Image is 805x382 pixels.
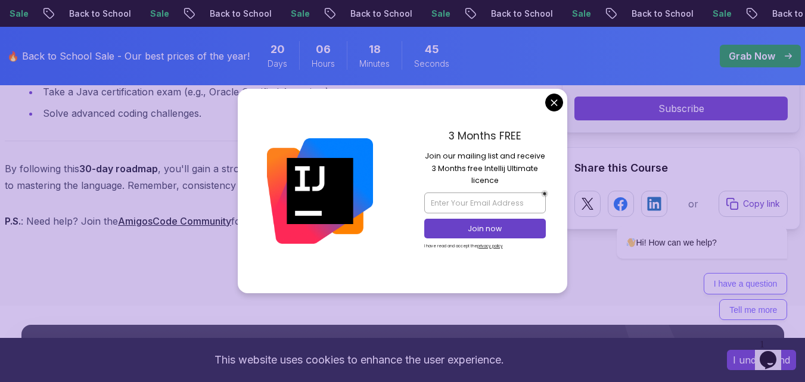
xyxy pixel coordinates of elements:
[7,49,250,63] p: 🔥 Back to School Sale - Our best prices of the year!
[574,160,788,176] h2: Share this Course
[271,41,285,58] span: 20 Days
[5,160,543,194] p: By following this , you'll gain a strong foundation in [GEOGRAPHIC_DATA] and be well on your way ...
[59,8,140,20] p: Back to School
[281,8,319,20] p: Sale
[39,83,543,100] li: Take a Java certification exam (e.g., Oracle Certified Associate).
[574,97,788,120] button: Subscribe
[268,58,287,70] span: Days
[579,119,793,328] iframe: chat widget
[200,8,281,20] p: Back to School
[140,8,178,20] p: Sale
[562,8,600,20] p: Sale
[421,8,459,20] p: Sale
[5,215,21,227] strong: P.S.
[621,8,703,20] p: Back to School
[340,8,421,20] p: Back to School
[727,350,796,370] button: Accept cookies
[703,8,741,20] p: Sale
[39,105,543,122] li: Solve advanced coding challenges.
[481,8,562,20] p: Back to School
[359,58,390,70] span: Minutes
[5,213,543,229] p: : Need help? Join the for support and resources!
[414,58,449,70] span: Seconds
[425,41,439,58] span: 45 Seconds
[312,58,335,70] span: Hours
[79,163,158,175] strong: 30-day roadmap
[9,347,709,373] div: This website uses cookies to enhance the user experience.
[369,41,381,58] span: 18 Minutes
[316,41,331,58] span: 6 Hours
[118,215,231,227] a: AmigosCode Community
[20,60,543,122] li: :
[755,334,793,370] iframe: chat widget
[645,74,704,86] a: privacy policy
[729,49,775,63] p: Grab Now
